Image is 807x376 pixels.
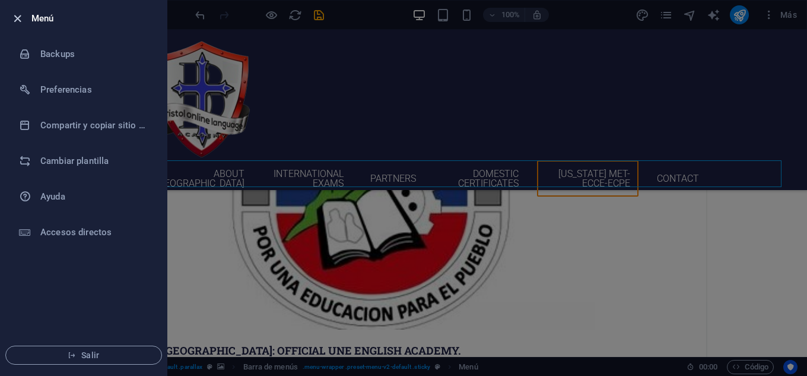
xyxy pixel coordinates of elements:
[40,189,150,204] h6: Ayuda
[40,47,150,61] h6: Backups
[40,225,150,239] h6: Accesos directos
[40,118,150,132] h6: Compartir y copiar sitio web
[5,346,162,365] button: Salir
[31,11,157,26] h6: Menú
[1,179,167,214] a: Ayuda
[40,154,150,168] h6: Cambiar plantilla
[40,83,150,97] h6: Preferencias
[15,350,152,360] span: Salir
